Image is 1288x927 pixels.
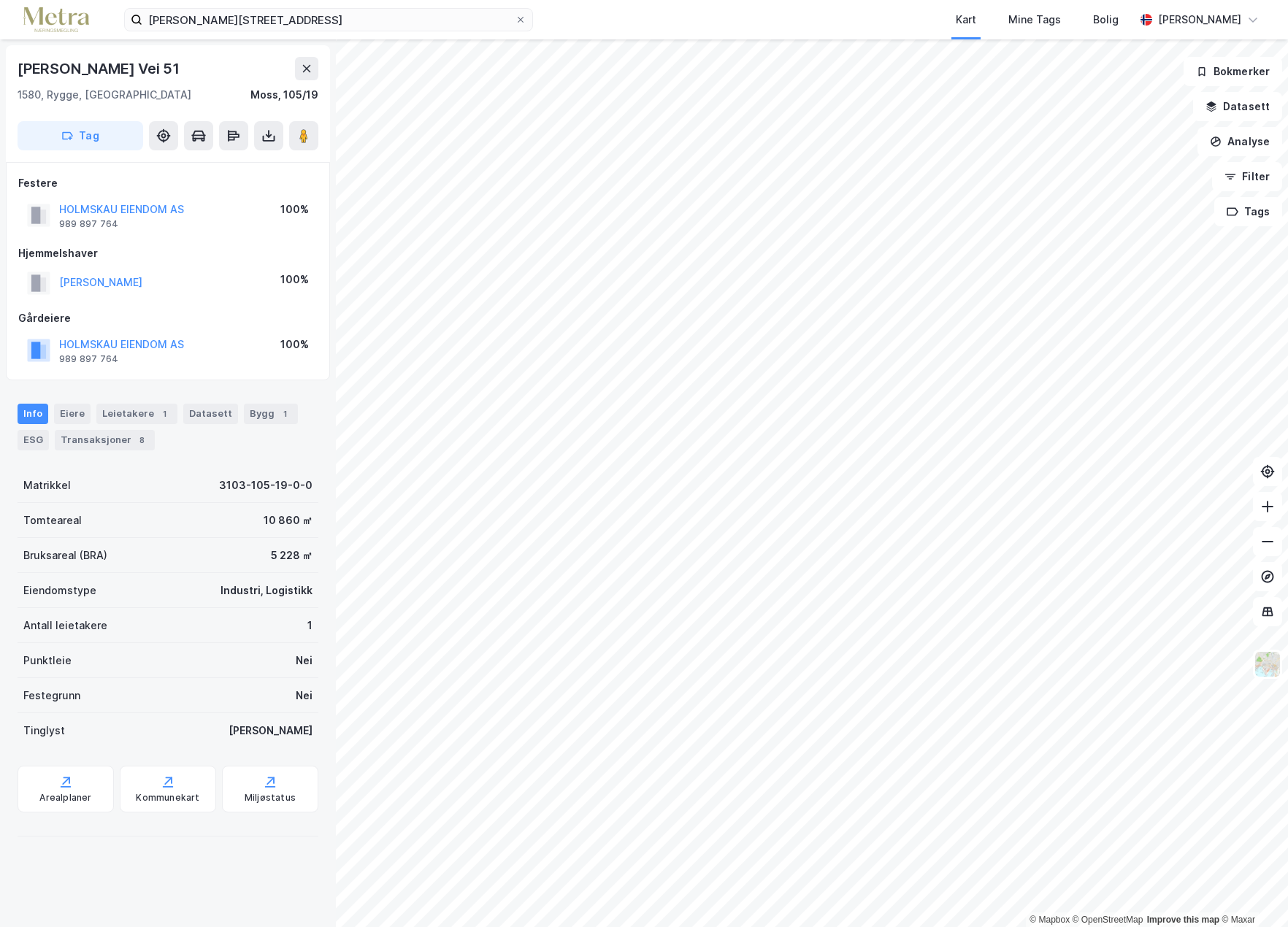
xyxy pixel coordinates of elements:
[23,477,71,494] div: Matrikkel
[1093,11,1119,28] div: Bolig
[54,404,91,424] div: Eiere
[229,722,313,739] div: [PERSON_NAME]
[157,407,172,421] div: 1
[1215,857,1288,927] iframe: Chat Widget
[23,582,96,599] div: Eiendomstype
[280,336,309,353] div: 100%
[59,218,118,230] div: 989 897 764
[23,617,107,634] div: Antall leietakere
[183,404,238,424] div: Datasett
[271,547,313,564] div: 5 228 ㎡
[142,9,515,31] input: Søk på adresse, matrikkel, gårdeiere, leietakere eller personer
[250,86,318,104] div: Moss, 105/19
[134,433,149,447] div: 8
[18,245,318,262] div: Hjemmelshaver
[18,309,318,327] div: Gårdeiere
[264,512,313,529] div: 10 860 ㎡
[23,512,82,529] div: Tomteareal
[277,407,292,421] div: 1
[1197,127,1282,156] button: Analyse
[18,57,183,80] div: [PERSON_NAME] Vei 51
[245,792,296,804] div: Miljøstatus
[956,11,976,28] div: Kart
[23,687,80,704] div: Festegrunn
[96,404,177,424] div: Leietakere
[244,404,298,424] div: Bygg
[18,430,49,450] div: ESG
[55,430,155,450] div: Transaksjoner
[18,174,318,192] div: Festere
[307,617,313,634] div: 1
[1184,57,1282,86] button: Bokmerker
[1158,11,1241,28] div: [PERSON_NAME]
[23,7,89,33] img: metra-logo.256734c3b2bbffee19d4.png
[1073,915,1143,925] a: OpenStreetMap
[1147,915,1219,925] a: Improve this map
[280,271,309,288] div: 100%
[1212,162,1282,191] button: Filter
[296,652,313,669] div: Nei
[23,722,65,739] div: Tinglyst
[18,404,48,424] div: Info
[18,86,191,104] div: 1580, Rygge, [GEOGRAPHIC_DATA]
[23,547,107,564] div: Bruksareal (BRA)
[59,353,118,365] div: 989 897 764
[221,582,313,599] div: Industri, Logistikk
[18,121,143,150] button: Tag
[1008,11,1061,28] div: Mine Tags
[1030,915,1070,925] a: Mapbox
[23,652,72,669] div: Punktleie
[136,792,199,804] div: Kommunekart
[39,792,91,804] div: Arealplaner
[1193,92,1282,121] button: Datasett
[280,201,309,218] div: 100%
[296,687,313,704] div: Nei
[1254,650,1281,678] img: Z
[1215,857,1288,927] div: Kontrollprogram for chat
[219,477,313,494] div: 3103-105-19-0-0
[1214,197,1282,226] button: Tags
